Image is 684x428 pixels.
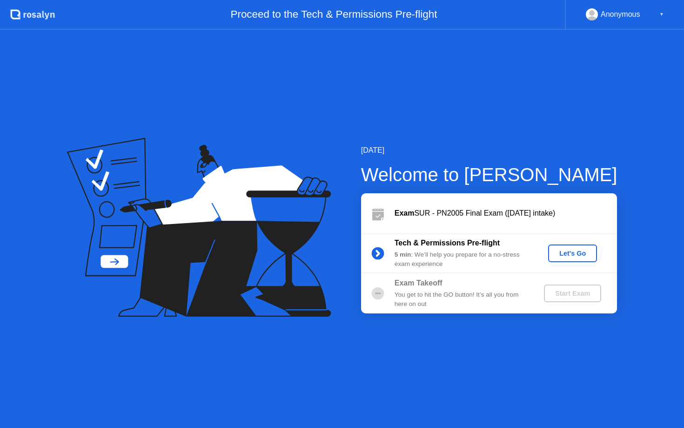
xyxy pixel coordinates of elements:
[395,250,529,269] div: : We’ll help you prepare for a no-stress exam experience
[395,239,500,247] b: Tech & Permissions Pre-flight
[395,209,415,217] b: Exam
[361,161,617,189] div: Welcome to [PERSON_NAME]
[395,290,529,309] div: You get to hit the GO button! It’s all you from here on out
[548,290,597,297] div: Start Exam
[548,245,597,262] button: Let's Go
[361,145,617,156] div: [DATE]
[601,8,640,20] div: Anonymous
[395,208,617,219] div: SUR - PN2005 Final Exam ([DATE] intake)
[659,8,664,20] div: ▼
[395,251,411,258] b: 5 min
[552,250,593,257] div: Let's Go
[395,279,443,287] b: Exam Takeoff
[544,285,601,302] button: Start Exam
